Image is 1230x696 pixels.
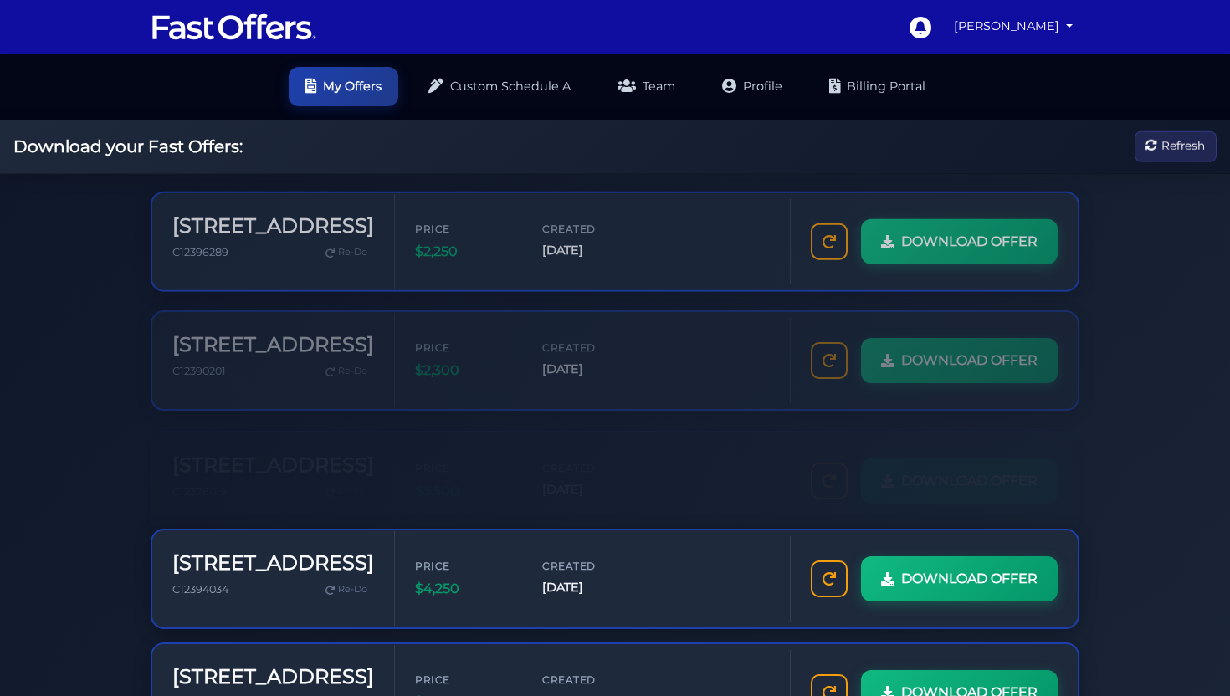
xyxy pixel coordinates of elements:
span: C12396289 [172,242,228,254]
span: $2,300 [415,351,515,372]
a: Re-Do [319,579,374,601]
h3: [STREET_ADDRESS] [172,551,374,576]
h3: [STREET_ADDRESS] [172,210,374,234]
a: DOWNLOAD OFFER [861,215,1058,260]
a: Profile [705,67,799,106]
span: Created [542,444,643,460]
span: [DATE] [542,578,643,597]
h3: [STREET_ADDRESS] [172,324,374,348]
span: Re-Do [338,468,367,484]
span: Created [542,217,643,233]
a: Re-Do [319,238,374,259]
span: DOWNLOAD OFFER [901,568,1038,590]
span: $3,500 [415,464,515,486]
a: My Offers [289,67,398,106]
span: Price [415,672,515,688]
a: DOWNLOAD OFFER [861,556,1058,601]
a: [PERSON_NAME] [947,10,1079,43]
a: Re-Do [319,351,374,373]
span: DOWNLOAD OFFER [901,340,1038,362]
span: [DATE] [542,237,643,256]
a: Team [601,67,692,106]
h2: Download your Fast Offers: [13,136,243,156]
a: DOWNLOAD OFFER [861,329,1058,374]
span: Price [415,444,515,460]
span: Created [542,558,643,574]
span: $2,250 [415,237,515,258]
span: [DATE] [542,464,643,484]
a: Custom Schedule A [412,67,587,106]
a: Re-Do [319,465,374,487]
span: Price [415,217,515,233]
a: Billing Portal [812,67,942,106]
h3: [STREET_ADDRESS] [172,665,374,689]
span: Re-Do [338,241,367,256]
span: Price [415,330,515,346]
span: Price [415,558,515,574]
span: [DATE] [542,351,643,370]
a: DOWNLOAD OFFER [861,443,1058,488]
button: Refresh [1135,131,1217,162]
span: $4,250 [415,578,515,600]
span: Re-Do [338,582,367,597]
span: DOWNLOAD OFFER [901,454,1038,476]
h3: [STREET_ADDRESS] [172,438,374,462]
span: Created [542,672,643,688]
span: Refresh [1161,137,1205,156]
span: C12390201 [172,356,226,368]
span: C12376019 [172,469,227,482]
span: Re-Do [338,355,367,370]
span: DOWNLOAD OFFER [901,227,1038,248]
span: C12394034 [172,583,228,596]
span: Created [542,330,643,346]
